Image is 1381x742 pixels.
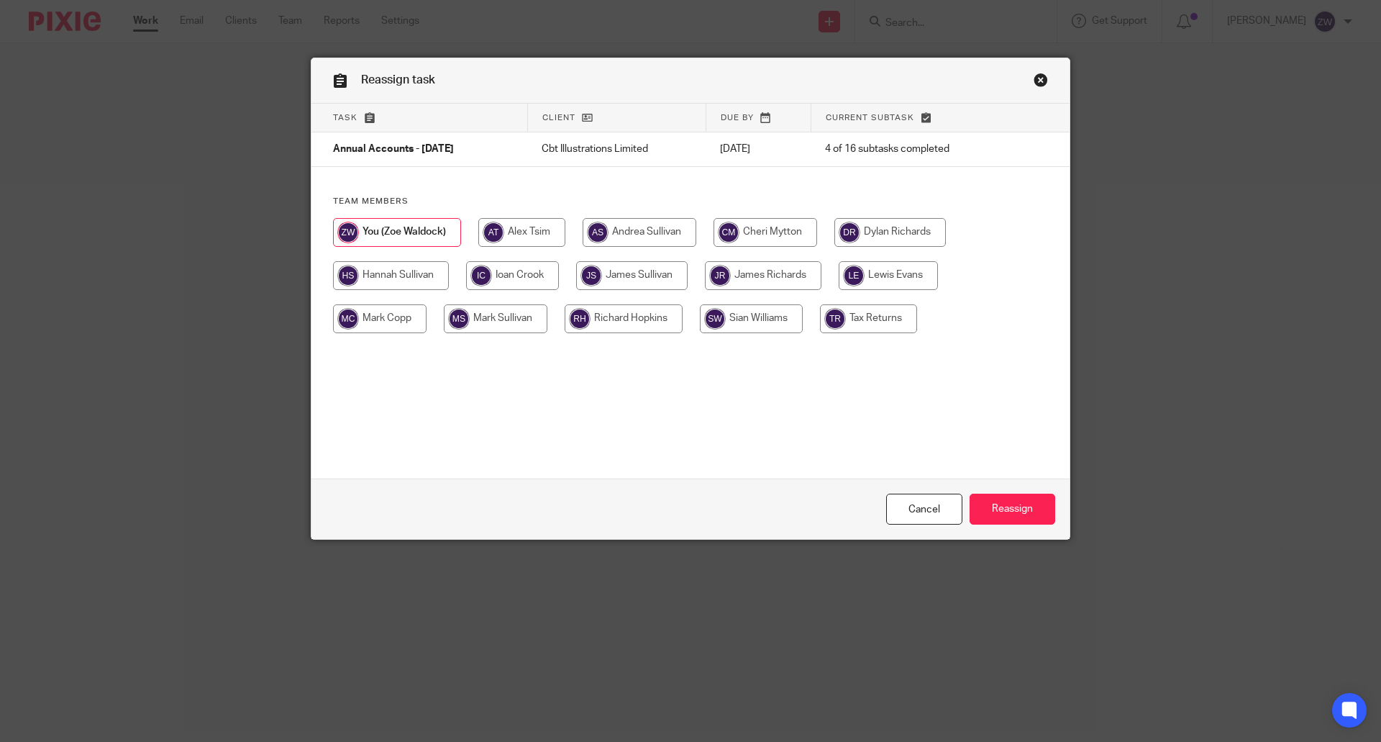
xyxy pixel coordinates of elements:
span: Client [542,114,575,122]
h4: Team members [333,196,1048,207]
span: Reassign task [361,74,435,86]
a: Close this dialog window [886,494,962,525]
a: Close this dialog window [1034,73,1048,92]
input: Reassign [970,494,1055,525]
span: Due by [721,114,754,122]
p: [DATE] [720,142,796,156]
span: Annual Accounts - [DATE] [333,145,454,155]
span: Task [333,114,357,122]
td: 4 of 16 subtasks completed [811,132,1013,167]
span: Current subtask [826,114,914,122]
p: Cbt Illustrations Limited [542,142,691,156]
